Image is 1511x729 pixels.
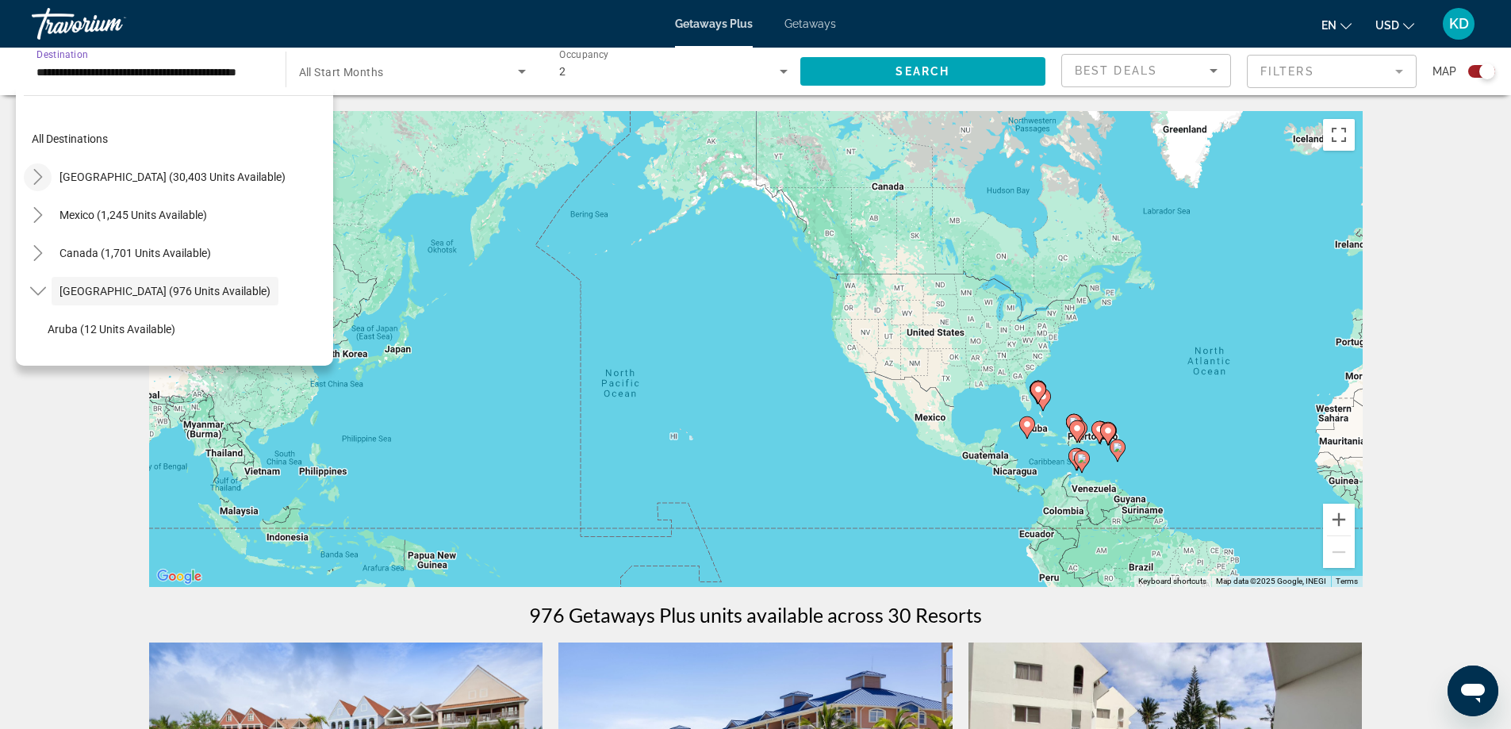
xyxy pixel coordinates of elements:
button: Toggle Canada (1,701 units available) [24,240,52,267]
span: Map [1432,60,1456,82]
span: Best Deals [1075,64,1157,77]
span: All destinations [32,132,108,145]
span: All Start Months [299,66,384,79]
span: Destination [36,48,88,59]
span: Map data ©2025 Google, INEGI [1216,577,1326,585]
button: Toggle United States (30,403 units available) [24,163,52,191]
span: Aruba (12 units available) [48,323,175,336]
button: Keyboard shortcuts [1138,576,1206,587]
span: USD [1375,19,1399,32]
button: Filter [1247,54,1417,89]
button: Change currency [1375,13,1414,36]
button: Toggle fullscreen view [1323,119,1355,151]
span: Mexico (1,245 units available) [59,209,207,221]
button: Change language [1321,13,1352,36]
a: Open this area in Google Maps (opens a new window) [153,566,205,587]
button: Aruba (12 units available) [40,315,333,343]
a: Terms (opens in new tab) [1336,577,1358,585]
button: [GEOGRAPHIC_DATA] (30,403 units available) [52,163,293,191]
button: Canada (1,701 units available) [52,239,219,267]
span: Occupancy [559,49,609,60]
span: [GEOGRAPHIC_DATA] (30,403 units available) [59,171,286,183]
iframe: Button to launch messaging window [1448,666,1498,716]
span: en [1321,19,1337,32]
span: Search [895,65,949,78]
mat-select: Sort by [1075,61,1218,80]
span: [GEOGRAPHIC_DATA] (976 units available) [59,285,270,297]
h1: 976 Getaways Plus units available across 30 Resorts [529,603,982,627]
img: Google [153,566,205,587]
button: [GEOGRAPHIC_DATA] (776 units available) [40,353,333,382]
button: Zoom in [1323,504,1355,535]
span: 2 [559,65,566,78]
button: [GEOGRAPHIC_DATA] (976 units available) [52,277,278,305]
a: Travorium [32,3,190,44]
span: KD [1449,16,1469,32]
button: Toggle Mexico (1,245 units available) [24,201,52,229]
a: Getaways [784,17,836,30]
span: Canada (1,701 units available) [59,247,211,259]
button: Search [800,57,1046,86]
button: All destinations [24,125,333,153]
button: Toggle Caribbean & Atlantic Islands (976 units available) [24,278,52,305]
a: Getaways Plus [675,17,753,30]
button: Zoom out [1323,536,1355,568]
button: Mexico (1,245 units available) [52,201,215,229]
button: User Menu [1438,7,1479,40]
